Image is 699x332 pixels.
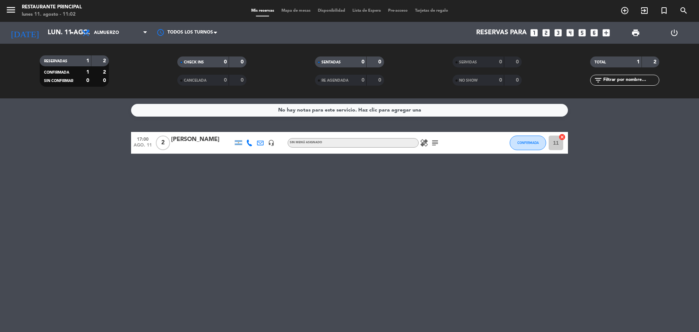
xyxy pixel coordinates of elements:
[362,78,364,83] strong: 0
[68,28,76,37] i: arrow_drop_down
[5,4,16,15] i: menu
[184,60,204,64] span: CHECK INS
[156,136,170,150] span: 2
[431,138,439,147] i: subject
[103,58,107,63] strong: 2
[171,135,233,144] div: [PERSON_NAME]
[22,11,82,18] div: lunes 11. agosto - 11:02
[603,76,659,84] input: Filtrar por nombre...
[184,79,206,82] span: CANCELADA
[44,79,73,83] span: SIN CONFIRMAR
[278,106,421,114] div: No hay notas para este servicio. Haz clic para agregar una
[103,70,107,75] strong: 2
[362,59,364,65] strong: 0
[631,28,640,37] span: print
[86,78,89,83] strong: 0
[529,28,539,38] i: looks_one
[5,25,44,41] i: [DATE]
[679,6,688,15] i: search
[314,9,349,13] span: Disponibilidad
[321,79,348,82] span: RE AGENDADA
[640,6,649,15] i: exit_to_app
[420,138,429,147] i: healing
[268,140,275,146] i: headset_mic
[86,70,89,75] strong: 1
[241,78,245,83] strong: 0
[476,29,527,36] span: Reservas para
[637,59,640,65] strong: 1
[517,141,539,145] span: CONFIRMADA
[290,141,322,144] span: Sin menú asignado
[653,59,658,65] strong: 2
[558,133,566,141] i: cancel
[510,136,546,150] button: CONFIRMADA
[378,59,383,65] strong: 0
[378,78,383,83] strong: 0
[248,9,278,13] span: Mis reservas
[134,143,152,151] span: ago. 11
[94,30,119,35] span: Almuerzo
[459,60,477,64] span: SERVIDAS
[86,58,89,63] strong: 1
[411,9,452,13] span: Tarjetas de regalo
[134,134,152,143] span: 17:00
[499,59,502,65] strong: 0
[660,6,668,15] i: turned_in_not
[516,59,520,65] strong: 0
[44,59,67,63] span: RESERVADAS
[278,9,314,13] span: Mapa de mesas
[241,59,245,65] strong: 0
[655,22,694,44] div: LOG OUT
[224,59,227,65] strong: 0
[594,76,603,85] i: filter_list
[553,28,563,38] i: looks_3
[589,28,599,38] i: looks_6
[321,60,341,64] span: SENTADAS
[595,60,606,64] span: TOTAL
[670,28,679,37] i: power_settings_new
[499,78,502,83] strong: 0
[620,6,629,15] i: add_circle_outline
[577,28,587,38] i: looks_5
[224,78,227,83] strong: 0
[384,9,411,13] span: Pre-acceso
[103,78,107,83] strong: 0
[516,78,520,83] strong: 0
[349,9,384,13] span: Lista de Espera
[5,4,16,18] button: menu
[601,28,611,38] i: add_box
[22,4,82,11] div: Restaurante Principal
[565,28,575,38] i: looks_4
[541,28,551,38] i: looks_two
[459,79,478,82] span: NO SHOW
[44,71,69,74] span: CONFIRMADA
